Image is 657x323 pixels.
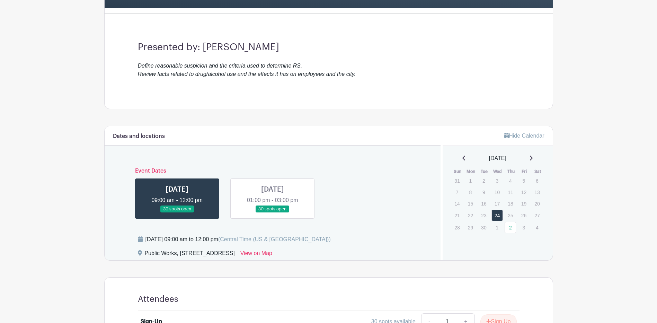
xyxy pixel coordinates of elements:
[531,175,543,186] p: 6
[504,133,544,139] a: Hide Calendar
[489,154,506,163] span: [DATE]
[491,175,503,186] p: 3
[451,198,463,209] p: 14
[138,294,178,304] h4: Attendees
[113,133,165,140] h6: Dates and locations
[465,175,476,186] p: 1
[478,198,489,209] p: 16
[451,222,463,233] p: 28
[478,222,489,233] p: 30
[478,210,489,221] p: 23
[505,222,516,233] a: 2
[478,175,489,186] p: 2
[491,198,503,209] p: 17
[465,187,476,198] p: 8
[518,187,530,198] p: 12
[478,187,489,198] p: 9
[531,187,543,198] p: 13
[465,210,476,221] p: 22
[145,235,331,244] div: [DATE] 09:00 am to 12:00 pm
[505,187,516,198] p: 11
[451,210,463,221] p: 21
[451,175,463,186] p: 31
[518,168,531,175] th: Fri
[531,168,544,175] th: Sat
[505,198,516,209] p: 18
[518,222,530,233] p: 3
[518,175,530,186] p: 5
[491,210,503,221] a: 24
[491,222,503,233] p: 1
[464,168,478,175] th: Mon
[130,168,416,174] h6: Event Dates
[478,168,491,175] th: Tue
[451,168,464,175] th: Sun
[491,187,503,198] p: 10
[138,63,356,77] em: Define reasonable suspicion and the criteria used to determine RS. Review facts related to drug/a...
[491,168,505,175] th: Wed
[218,236,331,242] span: (Central Time (US & [GEOGRAPHIC_DATA]))
[531,222,543,233] p: 4
[240,249,272,260] a: View on Map
[531,210,543,221] p: 27
[531,198,543,209] p: 20
[504,168,518,175] th: Thu
[518,210,530,221] p: 26
[465,198,476,209] p: 15
[451,187,463,198] p: 7
[465,222,476,233] p: 29
[145,249,235,260] div: Public Works, [STREET_ADDRESS]
[505,210,516,221] p: 25
[518,198,530,209] p: 19
[138,42,520,53] h3: Presented by: [PERSON_NAME]
[505,175,516,186] p: 4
